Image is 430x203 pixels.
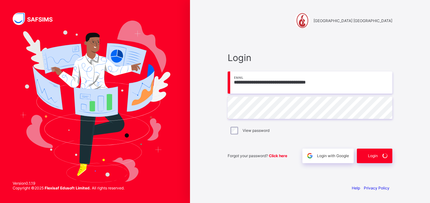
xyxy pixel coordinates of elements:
[13,181,124,186] span: Version 0.1.19
[317,153,349,158] span: Login with Google
[228,52,392,63] span: Login
[368,153,378,158] span: Login
[364,186,389,190] a: Privacy Policy
[13,186,124,190] span: Copyright © 2025 All rights reserved.
[306,152,313,159] img: google.396cfc9801f0270233282035f929180a.svg
[45,186,91,190] strong: Flexisaf Edusoft Limited.
[13,13,60,25] img: SAFSIMS Logo
[20,21,170,182] img: Hero Image
[243,128,269,133] label: View password
[352,186,360,190] a: Help
[228,153,287,158] span: Forgot your password?
[313,18,392,23] span: [GEOGRAPHIC_DATA] [GEOGRAPHIC_DATA]
[269,153,287,158] a: Click here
